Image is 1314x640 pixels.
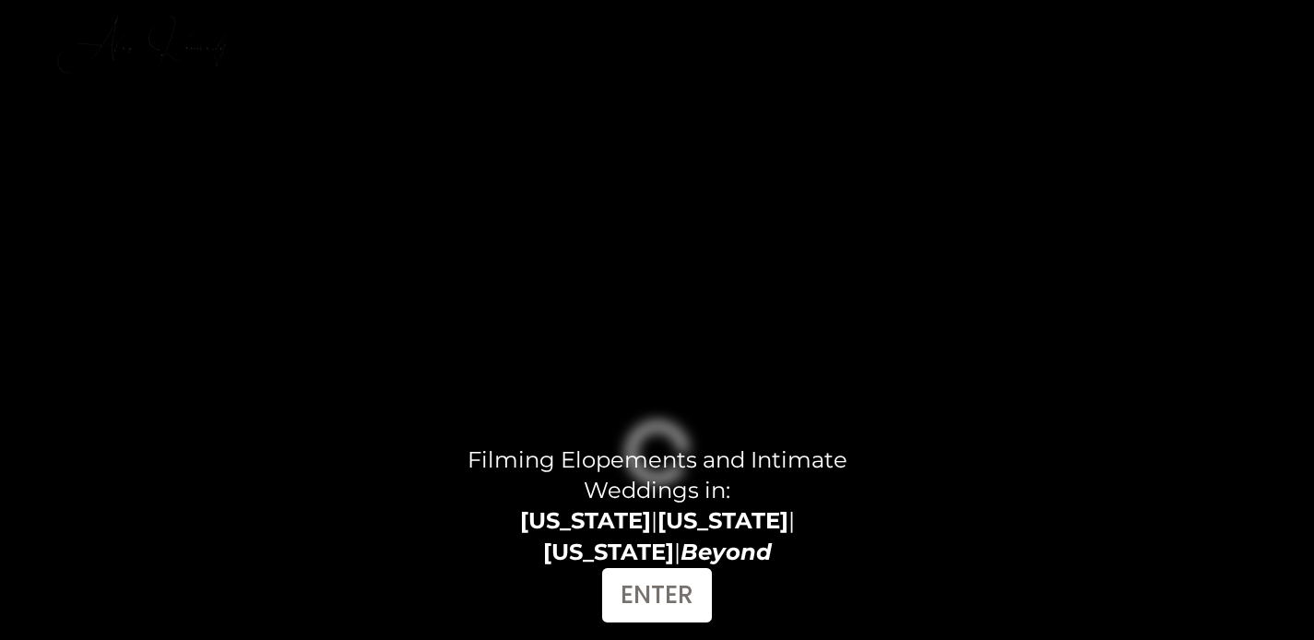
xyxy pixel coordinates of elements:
[803,13,863,39] a: HOME
[53,10,237,84] img: Alex Kennedy Films
[657,507,788,534] strong: [US_STATE]
[891,13,1017,39] a: EXPERIENCE
[520,507,651,534] strong: [US_STATE]
[681,539,772,565] em: Beyond
[602,568,711,623] a: ENTER
[1045,13,1103,39] a: FILMS
[1131,13,1261,39] a: INVESTMENT
[407,444,906,567] h4: Filming Elopements and Intimate Weddings in: | | |
[53,10,237,41] a: Alex Kennedy Films
[543,539,674,565] strong: [US_STATE]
